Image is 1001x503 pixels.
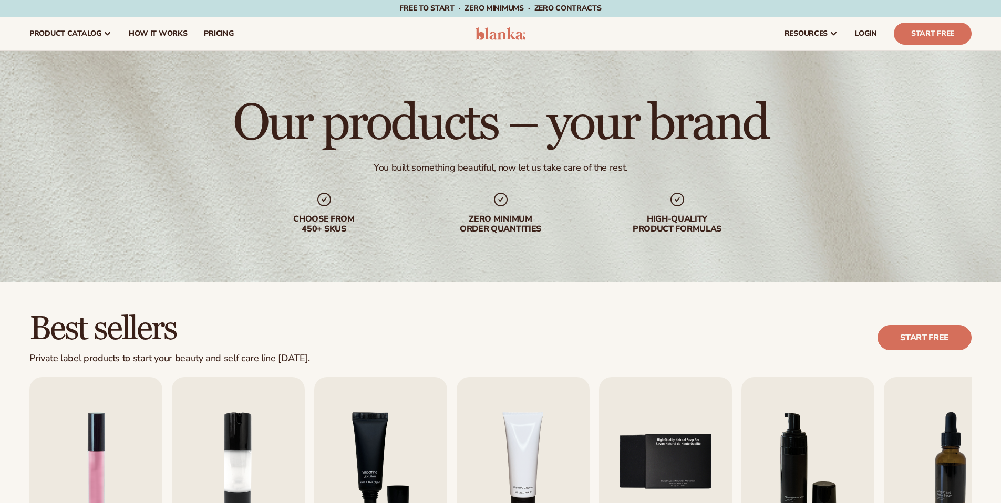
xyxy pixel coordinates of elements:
[399,3,601,13] span: Free to start · ZERO minimums · ZERO contracts
[120,17,196,50] a: How It Works
[476,27,525,40] img: logo
[878,325,972,350] a: Start free
[195,17,242,50] a: pricing
[374,162,627,174] div: You built something beautiful, now let us take care of the rest.
[204,29,233,38] span: pricing
[29,353,310,364] div: Private label products to start your beauty and self care line [DATE].
[847,17,885,50] a: LOGIN
[233,99,768,149] h1: Our products – your brand
[776,17,847,50] a: resources
[129,29,188,38] span: How It Works
[257,214,391,234] div: Choose from 450+ Skus
[785,29,828,38] span: resources
[29,311,310,347] h2: Best sellers
[434,214,568,234] div: Zero minimum order quantities
[29,29,101,38] span: product catalog
[855,29,877,38] span: LOGIN
[21,17,120,50] a: product catalog
[894,23,972,45] a: Start Free
[610,214,745,234] div: High-quality product formulas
